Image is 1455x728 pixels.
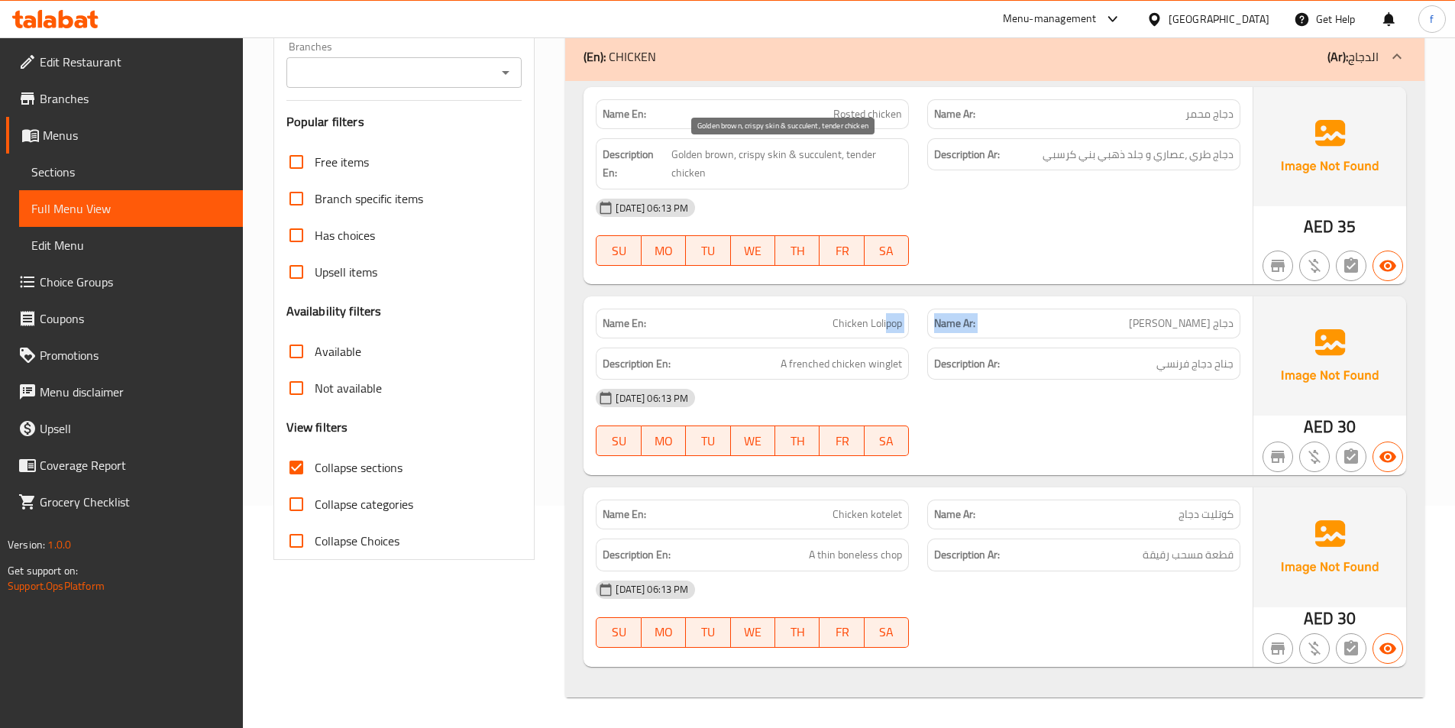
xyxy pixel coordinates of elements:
[6,117,243,154] a: Menus
[315,532,399,550] span: Collapse Choices
[1337,412,1356,442] span: 30
[286,113,522,131] h3: Popular filters
[1263,633,1293,664] button: Not branch specific item
[315,189,423,208] span: Branch specific items
[596,617,641,648] button: SU
[865,235,909,266] button: SA
[6,410,243,447] a: Upsell
[775,425,820,456] button: TH
[686,235,730,266] button: TU
[40,309,231,328] span: Coupons
[6,264,243,300] a: Choice Groups
[315,153,369,171] span: Free items
[1185,106,1234,122] span: دجاج محمر
[315,458,403,477] span: Collapse sections
[8,576,105,596] a: Support.OpsPlatform
[1336,633,1366,664] button: Not has choices
[495,62,516,83] button: Open
[47,535,71,555] span: 1.0.0
[286,419,348,436] h3: View filters
[1299,633,1330,664] button: Purchased item
[781,240,813,262] span: TH
[1169,11,1269,28] div: [GEOGRAPHIC_DATA]
[692,430,724,452] span: TU
[1003,10,1097,28] div: Menu-management
[1299,442,1330,472] button: Purchased item
[826,240,858,262] span: FR
[737,240,769,262] span: WE
[1179,506,1234,523] span: كوتليت دجاج
[642,235,686,266] button: MO
[781,354,902,374] span: A frenched chicken winglet
[31,163,231,181] span: Sections
[40,419,231,438] span: Upsell
[315,495,413,513] span: Collapse categories
[6,44,243,80] a: Edit Restaurant
[603,506,646,523] strong: Name En:
[315,263,377,281] span: Upsell items
[1129,315,1234,332] span: دجاج [PERSON_NAME]
[833,315,902,332] span: Chicken Lolipop
[775,617,820,648] button: TH
[609,582,694,597] span: [DATE] 06:13 PM
[584,45,606,68] b: (En):
[31,236,231,254] span: Edit Menu
[871,430,903,452] span: SA
[1373,251,1403,281] button: Available
[603,106,646,122] strong: Name En:
[1430,11,1434,28] span: f
[40,383,231,401] span: Menu disclaimer
[934,106,975,122] strong: Name Ar:
[809,545,902,565] span: A thin boneless chop
[609,391,694,406] span: [DATE] 06:13 PM
[1373,633,1403,664] button: Available
[1143,545,1234,565] span: قطعة مسحب رقيقة
[731,617,775,648] button: WE
[737,430,769,452] span: WE
[1336,442,1366,472] button: Not has choices
[1304,412,1334,442] span: AED
[43,126,231,144] span: Menus
[731,235,775,266] button: WE
[781,430,813,452] span: TH
[19,190,243,227] a: Full Menu View
[565,81,1424,697] div: (En): TRADITIONAL FOOD(Ar):الأكل التقليدي
[686,425,730,456] button: TU
[871,621,903,643] span: SA
[596,425,641,456] button: SU
[833,106,902,122] span: Rosted chicken
[648,621,680,643] span: MO
[1253,87,1406,206] img: Ae5nvW7+0k+MAAAAAElFTkSuQmCC
[1263,251,1293,281] button: Not branch specific item
[40,53,231,71] span: Edit Restaurant
[40,89,231,108] span: Branches
[8,561,78,581] span: Get support on:
[865,617,909,648] button: SA
[1336,251,1366,281] button: Not has choices
[781,621,813,643] span: TH
[833,506,902,523] span: Chicken kotelet
[40,346,231,364] span: Promotions
[648,240,680,262] span: MO
[603,240,635,262] span: SU
[820,425,864,456] button: FR
[826,430,858,452] span: FR
[934,545,1000,565] strong: Description Ar:
[871,240,903,262] span: SA
[603,545,671,565] strong: Description En:
[1304,212,1334,241] span: AED
[596,235,641,266] button: SU
[820,617,864,648] button: FR
[315,342,361,361] span: Available
[19,154,243,190] a: Sections
[737,621,769,643] span: WE
[286,303,382,320] h3: Availability filters
[775,235,820,266] button: TH
[1253,487,1406,607] img: Ae5nvW7+0k+MAAAAAElFTkSuQmCC
[731,425,775,456] button: WE
[6,374,243,410] a: Menu disclaimer
[686,617,730,648] button: TU
[1253,296,1406,416] img: Ae5nvW7+0k+MAAAAAElFTkSuQmCC
[692,240,724,262] span: TU
[1337,212,1356,241] span: 35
